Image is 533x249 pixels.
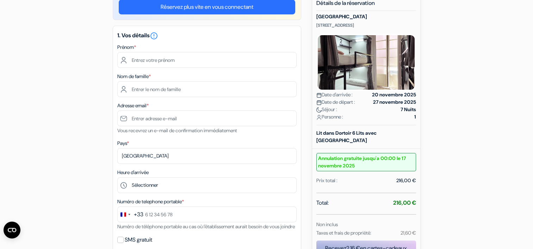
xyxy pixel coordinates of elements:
[316,92,322,98] img: calendar.svg
[118,207,143,222] button: Change country, selected France (+33)
[316,221,338,228] small: Non inclus
[393,199,416,206] strong: 216,00 €
[150,32,158,40] i: error_outline
[316,153,416,171] small: Annulation gratuite jusqu'a 00:00 le 17 novembre 2025
[316,106,337,113] span: Séjour :
[316,177,337,184] div: Prix total :
[316,115,322,120] img: user_icon.svg
[316,100,322,105] img: calendar.svg
[401,106,416,113] strong: 7 Nuits
[125,235,152,245] label: SMS gratuit
[316,130,377,143] b: Lit dans Dortoir 6 Lits avec [GEOGRAPHIC_DATA]
[117,44,136,51] label: Prénom
[372,91,416,98] strong: 20 novembre 2025
[414,113,416,121] strong: 1
[117,81,297,97] input: Entrer le nom de famille
[316,98,355,106] span: Date de départ :
[4,222,20,238] button: Ouvrir le widget CMP
[117,32,297,40] h5: 1. Vos détails
[316,113,343,121] span: Personne :
[117,73,151,80] label: Nom de famille
[316,23,416,28] p: [STREET_ADDRESS]
[316,107,322,113] img: moon.svg
[117,223,295,230] small: Numéro de téléphone portable au cas où l'établissement aurait besoin de vous joindre
[396,177,416,184] div: 216,00 €
[316,199,329,207] span: Total:
[117,140,129,147] label: Pays
[373,98,416,106] strong: 27 novembre 2025
[316,14,416,20] h5: [GEOGRAPHIC_DATA]
[117,198,184,205] label: Numéro de telephone portable
[117,52,297,68] input: Entrez votre prénom
[117,169,149,176] label: Heure d'arrivée
[316,230,371,236] small: Taxes et frais de propriété:
[400,230,416,236] small: 21,60 €
[134,210,143,219] div: +33
[117,127,237,134] small: Vous recevrez un e-mail de confirmation immédiatement
[117,206,297,222] input: 6 12 34 56 78
[316,91,353,98] span: Date d'arrivée :
[117,102,149,109] label: Adresse email
[117,110,297,126] input: Entrer adresse e-mail
[150,32,158,39] a: error_outline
